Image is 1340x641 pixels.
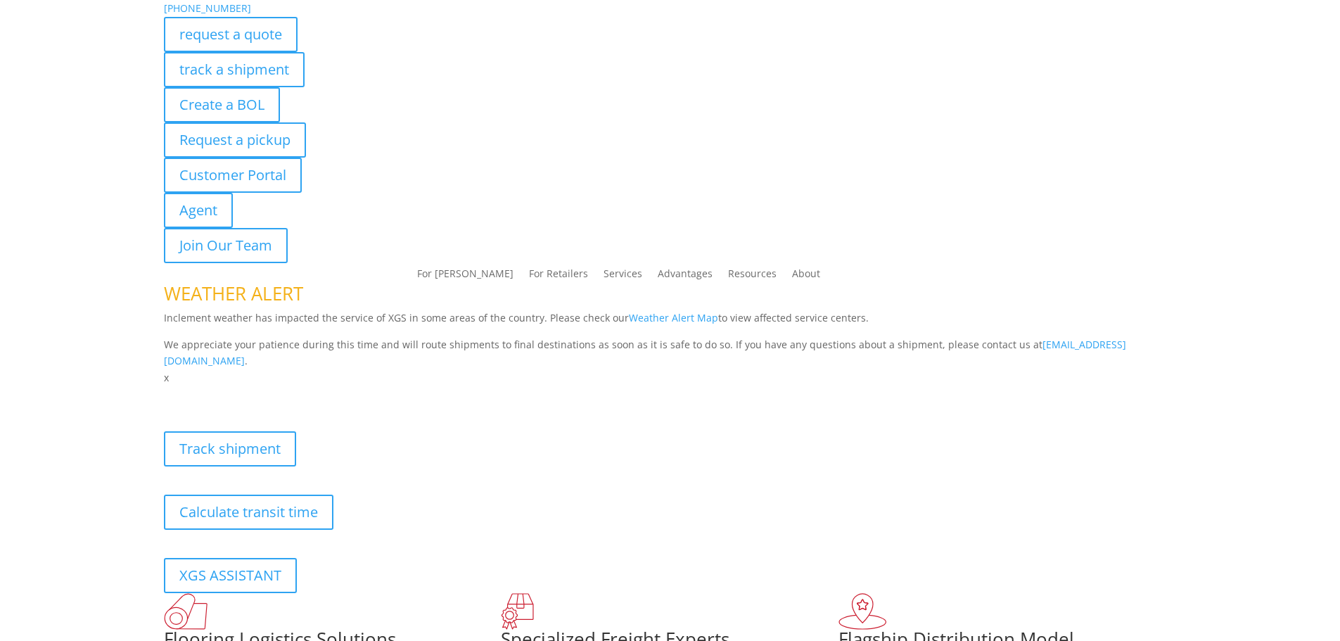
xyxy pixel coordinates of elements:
a: Create a BOL [164,87,280,122]
a: XGS ASSISTANT [164,558,297,593]
a: Services [604,269,642,284]
a: Calculate transit time [164,495,333,530]
a: Track shipment [164,431,296,467]
a: Weather Alert Map [629,311,718,324]
a: Request a pickup [164,122,306,158]
p: We appreciate your patience during this time and will route shipments to final destinations as so... [164,336,1177,370]
a: Resources [728,269,777,284]
a: Customer Portal [164,158,302,193]
p: Inclement weather has impacted the service of XGS in some areas of the country. Please check our ... [164,310,1177,336]
img: xgs-icon-flagship-distribution-model-red [838,593,887,630]
a: Advantages [658,269,713,284]
a: Join Our Team [164,228,288,263]
img: xgs-icon-focused-on-flooring-red [501,593,534,630]
a: track a shipment [164,52,305,87]
a: For Retailers [529,269,588,284]
a: For [PERSON_NAME] [417,269,513,284]
a: request a quote [164,17,298,52]
b: Visibility, transparency, and control for your entire supply chain. [164,388,478,402]
span: WEATHER ALERT [164,281,303,306]
img: xgs-icon-total-supply-chain-intelligence-red [164,593,208,630]
a: About [792,269,820,284]
a: [PHONE_NUMBER] [164,1,251,15]
a: Agent [164,193,233,228]
p: x [164,369,1177,386]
